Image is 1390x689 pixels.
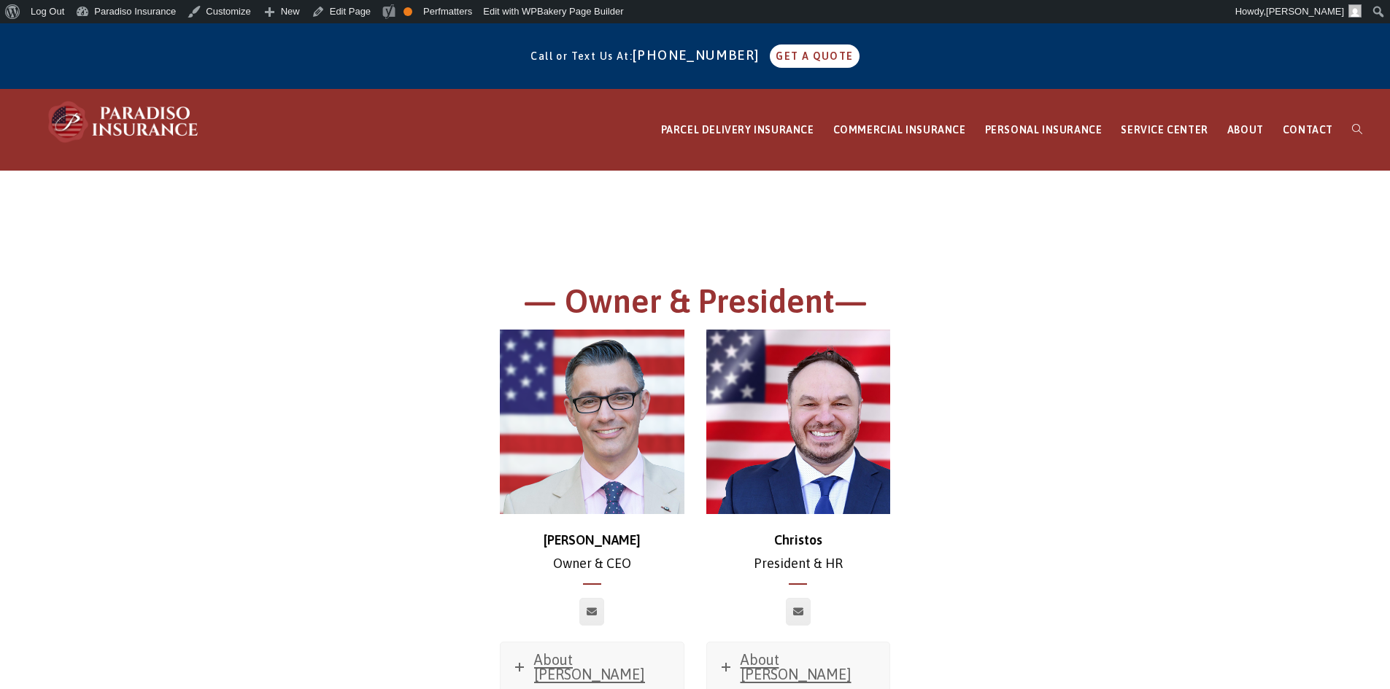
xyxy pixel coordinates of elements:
span: CONTACT [1283,124,1333,136]
h1: — Owner & President— [294,280,1097,330]
a: SERVICE CENTER [1111,90,1217,171]
p: Owner & CEO [500,529,684,576]
span: COMMERCIAL INSURANCE [833,124,966,136]
a: COMMERCIAL INSURANCE [824,90,976,171]
img: Christos_500x500 [706,330,891,514]
span: PARCEL DELIVERY INSURANCE [661,124,814,136]
a: PARCEL DELIVERY INSURANCE [652,90,824,171]
span: ABOUT [1227,124,1264,136]
span: [PERSON_NAME] [1266,6,1344,17]
strong: [PERSON_NAME] [544,532,641,548]
img: Paradiso Insurance [44,100,204,144]
a: GET A QUOTE [770,44,859,68]
img: chris-500x500 (1) [500,330,684,514]
a: ABOUT [1218,90,1273,171]
span: SERVICE CENTER [1121,124,1208,136]
a: CONTACT [1273,90,1343,171]
span: About [PERSON_NAME] [741,651,852,682]
span: About [PERSON_NAME] [534,651,645,682]
span: Call or Text Us At: [530,50,633,62]
span: PERSONAL INSURANCE [985,124,1103,136]
p: President & HR [706,529,891,576]
a: PERSONAL INSURANCE [976,90,1112,171]
strong: Christos [774,532,822,548]
a: [PHONE_NUMBER] [633,47,767,63]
